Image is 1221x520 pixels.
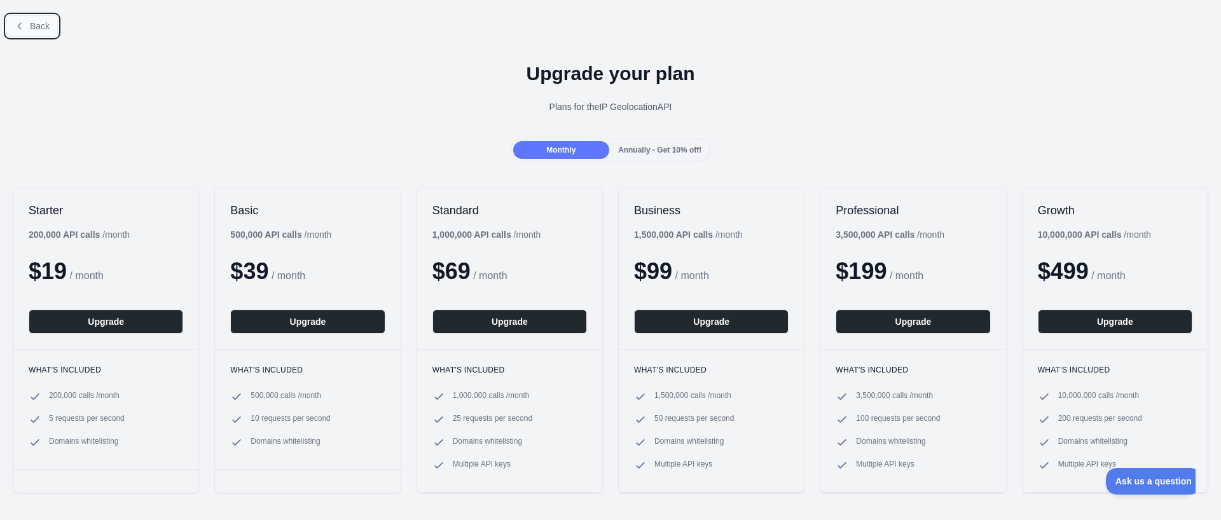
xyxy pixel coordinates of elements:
span: $ 99 [634,258,672,284]
h2: Standard [432,203,587,218]
b: 1,500,000 API calls [634,229,713,240]
div: / month [836,228,944,241]
span: $ 199 [836,258,886,284]
div: / month [432,228,541,241]
h2: Professional [836,203,990,218]
b: 3,500,000 API calls [836,229,914,240]
iframe: Toggle Customer Support [1106,468,1196,495]
h2: Business [634,203,789,218]
b: 1,000,000 API calls [432,229,511,240]
div: / month [634,228,743,241]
